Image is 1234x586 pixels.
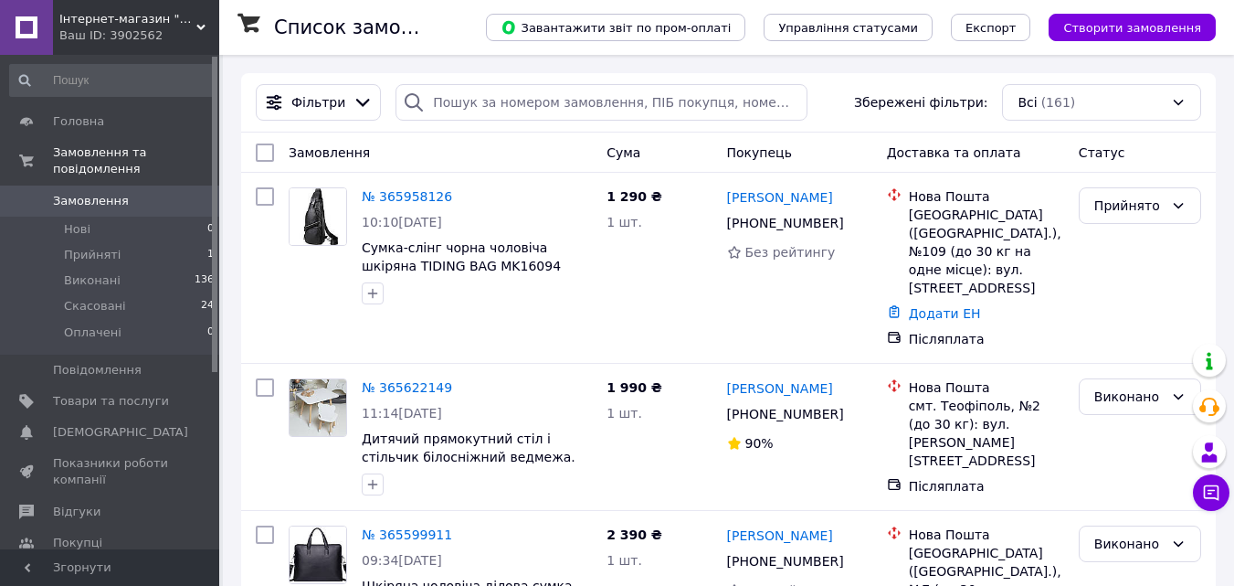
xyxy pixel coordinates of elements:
[887,145,1021,160] span: Доставка та оплата
[53,393,169,410] span: Товари та послуги
[854,93,987,112] span: Збережені фільтри:
[289,526,347,584] a: Фото товару
[606,145,640,160] span: Cума
[290,188,346,245] img: Фото товару
[1049,14,1216,41] button: Створити замовлення
[1041,95,1076,110] span: (161)
[53,113,104,130] span: Головна
[289,145,370,160] span: Замовлення
[606,527,662,542] span: 2 390 ₴
[909,477,1064,495] div: Післяплата
[64,272,121,289] span: Виконані
[1193,474,1229,511] button: Чат з покупцем
[9,64,216,97] input: Пошук
[274,16,459,38] h1: Список замовлень
[53,144,219,177] span: Замовлення та повідомлення
[59,27,219,44] div: Ваш ID: 3902562
[778,21,918,35] span: Управління статусами
[723,401,848,427] div: [PHONE_NUMBER]
[1063,21,1201,35] span: Створити замовлення
[1018,93,1037,112] span: Всі
[909,330,1064,348] div: Післяплата
[59,11,196,27] span: Інтернет-магазин "Tovaruk"
[362,406,442,421] span: 11:14[DATE]
[291,93,345,112] span: Фільтри
[745,436,774,451] span: 90%
[486,14,745,41] button: Завантажити звіт по пром-оплаті
[909,526,1064,544] div: Нова Пошта
[362,189,452,204] a: № 365958126
[53,504,100,520] span: Відгуки
[1094,387,1164,407] div: Виконано
[909,397,1064,470] div: смт. Теофіполь, №2 (до 30 кг): вул. [PERSON_NAME][STREET_ADDRESS]
[53,535,102,551] span: Покупці
[606,380,662,395] span: 1 990 ₴
[362,215,442,229] span: 10:10[DATE]
[53,362,142,378] span: Повідомлення
[207,221,214,238] span: 0
[64,221,90,238] span: Нові
[362,240,561,273] a: Сумка-слінг чорна чоловіча шкіряна TIDING BAG MK16094
[290,379,346,436] img: Фото товару
[362,553,442,568] span: 09:34[DATE]
[362,380,452,395] a: № 365622149
[909,187,1064,206] div: Нова Пошта
[764,14,933,41] button: Управління статусами
[723,549,848,574] div: [PHONE_NUMBER]
[53,193,129,209] span: Замовлення
[909,306,981,321] a: Додати ЕН
[53,455,169,488] span: Показники роботи компанії
[53,424,188,441] span: [DEMOGRAPHIC_DATA]
[909,206,1064,297] div: [GEOGRAPHIC_DATA] ([GEOGRAPHIC_DATA].), №109 (до 30 кг на одне місце): вул. [STREET_ADDRESS]
[727,188,833,207] a: [PERSON_NAME]
[362,527,452,542] a: № 365599911
[909,378,1064,397] div: Нова Пошта
[745,245,836,260] span: Без рейтингу
[1030,19,1216,34] a: Створити замовлення
[727,145,792,160] span: Покупець
[727,379,833,398] a: [PERSON_NAME]
[64,325,121,341] span: Оплачені
[723,210,848,236] div: [PHONE_NUMBER]
[965,21,1017,35] span: Експорт
[290,527,346,583] img: Фото товару
[362,432,575,483] a: Дитячий прямокутний стіл і стільчик білосніжний ведмежа. Столик білий дитячий
[289,187,347,246] a: Фото товару
[1094,196,1164,216] div: Прийнято
[201,298,214,314] span: 24
[195,272,214,289] span: 136
[1079,145,1125,160] span: Статус
[727,527,833,545] a: [PERSON_NAME]
[396,84,807,121] input: Пошук за номером замовлення, ПІБ покупця, номером телефону, Email, номером накладної
[606,553,642,568] span: 1 шт.
[289,378,347,437] a: Фото товару
[207,247,214,263] span: 1
[501,19,731,36] span: Завантажити звіт по пром-оплаті
[606,215,642,229] span: 1 шт.
[606,189,662,204] span: 1 290 ₴
[606,406,642,421] span: 1 шт.
[951,14,1031,41] button: Експорт
[64,298,126,314] span: Скасовані
[207,325,214,341] span: 0
[64,247,121,263] span: Прийняті
[1094,534,1164,554] div: Виконано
